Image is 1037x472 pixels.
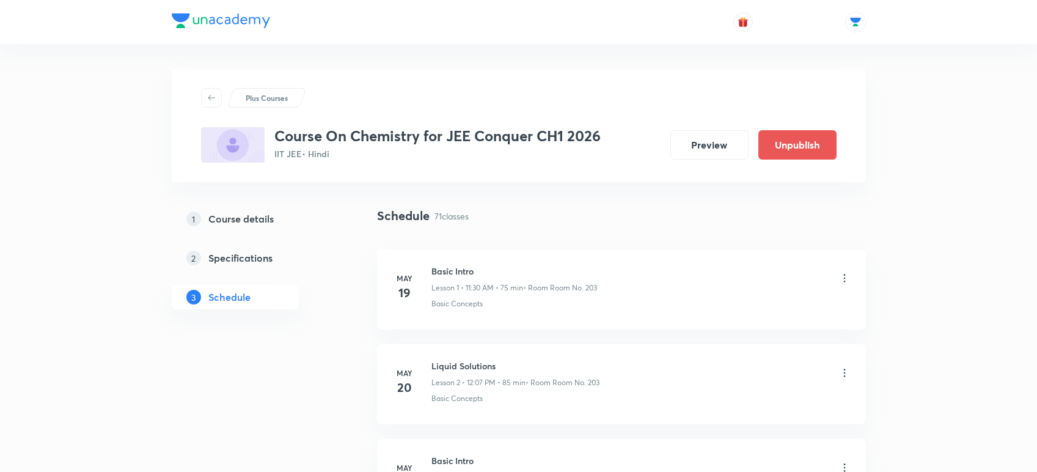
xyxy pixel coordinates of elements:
[526,377,599,388] p: • Room Room No. 203
[738,17,749,28] img: avatar
[431,298,483,309] p: Basic Concepts
[523,282,597,293] p: • Room Room No. 203
[733,12,753,32] button: avatar
[392,273,417,284] h6: May
[172,246,338,270] a: 2Specifications
[431,282,523,293] p: Lesson 1 • 11:30 AM • 75 min
[377,207,430,225] h4: Schedule
[274,127,601,145] h3: Course On Chemistry for JEE Conquer CH1 2026
[208,212,274,226] h5: Course details
[186,290,201,304] p: 3
[758,130,837,160] button: Unpublish
[670,130,749,160] button: Preview
[186,212,201,226] p: 1
[434,210,469,223] p: 71 classes
[201,127,265,163] img: FEBC80C2-C4BC-4C0F-B90B-980792C47DA7_plus.png
[208,251,273,265] h5: Specifications
[431,377,526,388] p: Lesson 2 • 12:07 PM • 85 min
[246,92,288,103] p: Plus Courses
[186,251,201,265] p: 2
[172,207,338,231] a: 1Course details
[172,13,270,28] img: Company Logo
[392,367,417,378] h6: May
[845,12,866,32] img: Abhishek Singh
[392,378,417,397] h4: 20
[431,265,597,278] h6: Basic Intro
[431,454,599,467] h6: Basic Intro
[172,13,270,31] a: Company Logo
[431,360,599,372] h6: Liquid Solutions
[431,393,483,404] p: Basic Concepts
[274,147,601,160] p: IIT JEE • Hindi
[208,290,251,304] h5: Schedule
[392,284,417,302] h4: 19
